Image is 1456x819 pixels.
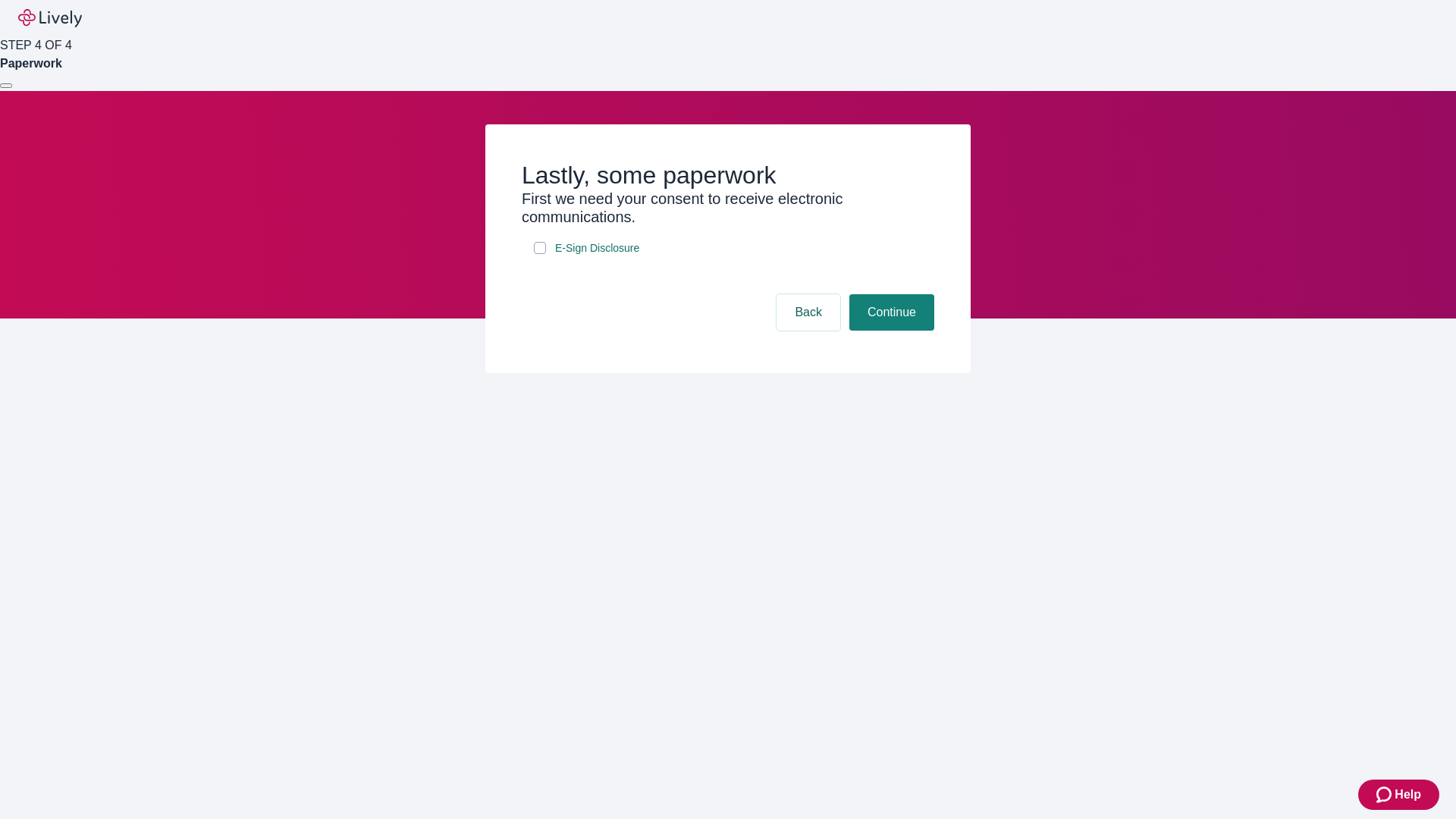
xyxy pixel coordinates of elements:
button: Zendesk support iconHelp [1358,780,1439,810]
button: Continue [849,294,934,331]
h3: First we need your consent to receive electronic communications. [522,190,934,226]
a: e-sign disclosure document [552,239,642,258]
button: Back [777,294,840,331]
span: E-Sign Disclosure [555,240,639,256]
svg: Zendesk support icon [1376,786,1395,804]
h2: Lastly, some paperwork [522,161,934,190]
span: Help [1395,786,1421,804]
img: Lively [18,9,82,27]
